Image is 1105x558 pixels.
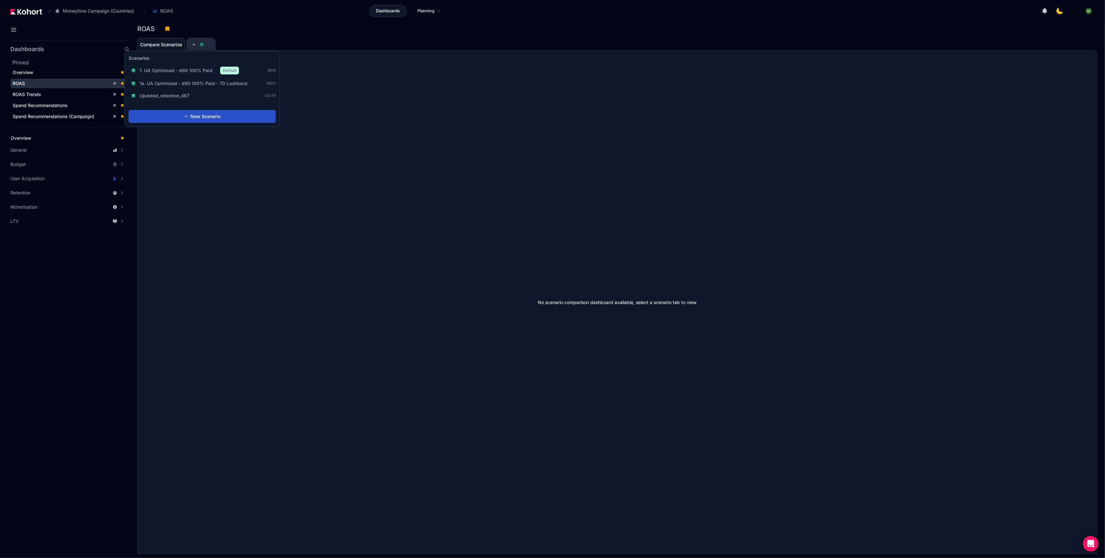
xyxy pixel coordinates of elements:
[13,114,94,119] span: Spend Recommendations (Campaign)
[10,101,128,110] a: Spend Recommendations
[13,70,33,75] span: Overview
[149,5,180,16] button: ROAS
[13,103,68,108] span: Spend Recommendations
[190,113,220,120] span: New Scenario
[138,50,1097,554] div: No scenario comparison dashboard available, select a scenario tab to view
[140,67,212,74] span: 1. UA Optimised - d90 100% Paid
[411,5,448,17] a: Planning
[1071,8,1078,14] img: logo_MoneyTimeLogo_1_20250619094856634230.png
[10,9,42,15] img: Kohort logo
[10,204,38,210] span: Monetisation
[10,68,128,77] a: Overview
[376,8,400,14] span: Dashboards
[12,59,130,66] h2: Pinned
[8,133,128,143] a: Overview
[129,110,276,123] button: New Scenario
[10,112,128,121] a: Spend Recommendations (Campaign)
[137,26,159,32] h3: ROAS
[160,8,173,14] span: ROAS
[10,147,27,153] span: General
[63,8,134,14] span: Moneytime Campaign (Countries)
[10,218,19,224] span: LTV
[143,8,147,14] span: ›
[43,8,50,15] span: /
[267,68,276,73] span: 9816
[140,93,189,99] span: Updated_retention_467
[10,161,26,168] span: Budget
[1083,536,1099,552] div: Open Intercom Messenger
[129,65,242,76] button: 1. UA Optimised - d90 100% PaidDefault
[13,92,41,97] span: ROAS Trends
[266,81,276,86] span: 9905
[10,190,30,196] span: Retention
[129,78,254,89] button: 1a. UA Optimised - d90 100% Paid - 7D Lookback
[10,90,128,99] a: ROAS Trends
[265,93,276,98] span: 10079
[10,46,44,52] h2: Dashboards
[51,5,141,16] button: Moneytime Campaign (Countries)
[11,135,31,141] span: Overview
[10,79,128,88] a: ROAS
[10,175,45,182] span: User Acquisition
[129,55,149,63] h3: Scenarios
[13,81,25,86] span: ROAS
[417,8,434,14] span: Planning
[140,42,182,47] span: Compare Scenarios
[369,5,407,17] a: Dashboards
[129,91,196,101] button: Updated_retention_467
[220,67,239,74] span: Default
[140,80,248,87] span: 1a. UA Optimised - d90 100% Paid - 7D Lookback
